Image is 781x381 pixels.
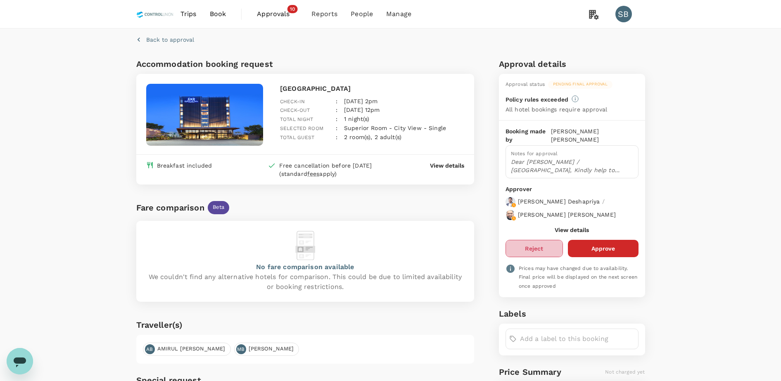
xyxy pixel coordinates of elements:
[506,240,563,257] button: Reject
[280,135,315,140] span: Total guest
[307,170,320,177] span: fees
[136,35,194,44] button: Back to approval
[568,240,639,257] button: Approve
[506,197,515,207] img: avatar-67a5bcb800f47.png
[136,318,475,331] h6: Traveller(s)
[7,348,33,374] iframe: Button to launch messaging window
[280,84,464,94] p: [GEOGRAPHIC_DATA]
[518,197,600,206] p: [PERSON_NAME] Deshapriya
[145,344,155,354] div: AB
[506,105,607,114] p: All hotel bookings require approval
[280,116,313,122] span: Total night
[344,124,446,132] p: Superior Room - City View - Single
[279,161,396,178] div: Free cancellation before [DATE] (standard apply)
[615,6,632,22] div: SB
[329,90,337,106] div: :
[499,307,645,320] h6: Labels
[257,9,298,19] span: Approvals
[157,161,212,170] div: Breakfast included
[344,106,380,114] p: [DATE] 12pm
[152,345,230,353] span: AMIRUL [PERSON_NAME]
[518,211,616,219] p: [PERSON_NAME] [PERSON_NAME]
[236,344,246,354] div: MB
[602,197,605,206] p: /
[386,9,411,19] span: Manage
[295,231,315,260] img: hotel-alternative-empty-logo
[430,161,464,170] button: View details
[329,117,337,133] div: :
[351,9,373,19] span: People
[136,201,204,214] div: Fare comparison
[146,272,465,292] p: We couldn't find any alternative hotels for comparison. This could be due to limited availability...
[287,5,298,13] span: 10
[555,227,589,233] button: View details
[548,81,612,87] span: Pending final approval
[506,80,545,89] div: Approval status
[329,99,337,115] div: :
[520,332,635,346] input: Add a label to this booking
[344,115,370,123] p: 1 night(s)
[311,9,337,19] span: Reports
[551,127,639,144] p: [PERSON_NAME] [PERSON_NAME]
[208,204,230,211] span: Beta
[256,262,354,272] p: No fare comparison available
[280,125,323,131] span: Selected room
[329,126,337,142] div: :
[136,5,174,23] img: Control Union Malaysia Sdn. Bhd.
[344,133,401,141] p: 2 room(s), 2 adult(s)
[280,107,310,113] span: Check-out
[605,369,645,375] span: Not charged yet
[146,35,194,44] p: Back to approval
[519,265,637,289] span: Prices may have changed due to availability. Final price will be displayed on the next screen onc...
[506,95,568,104] p: Policy rules exceeded
[180,9,197,19] span: Trips
[499,365,561,379] h6: Price Summary
[146,84,263,146] img: hotel
[210,9,226,19] span: Book
[329,108,337,124] div: :
[136,57,304,71] h6: Accommodation booking request
[280,99,305,104] span: Check-in
[511,158,633,174] p: Dear [PERSON_NAME] / [GEOGRAPHIC_DATA], Kindly help to approve flight as below audit details Clie...
[511,151,558,156] span: Notes for approval
[244,345,299,353] span: [PERSON_NAME]
[499,57,645,71] h6: Approval details
[344,97,378,105] p: [DATE] 2pm
[506,185,639,194] p: Approver
[506,127,551,144] p: Booking made by
[506,210,515,220] img: avatar-67b4218f54620.jpeg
